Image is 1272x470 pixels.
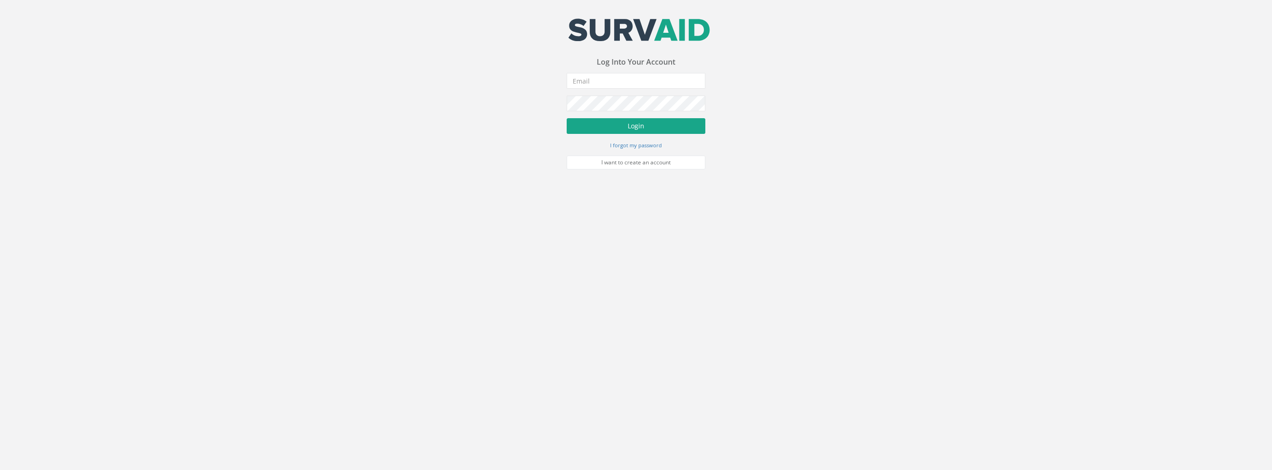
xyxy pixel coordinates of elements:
input: Email [567,73,705,89]
h3: Log Into Your Account [567,58,705,66]
small: I forgot my password [610,142,662,149]
button: Login [567,118,705,134]
a: I forgot my password [610,141,662,149]
a: I want to create an account [567,156,705,169]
